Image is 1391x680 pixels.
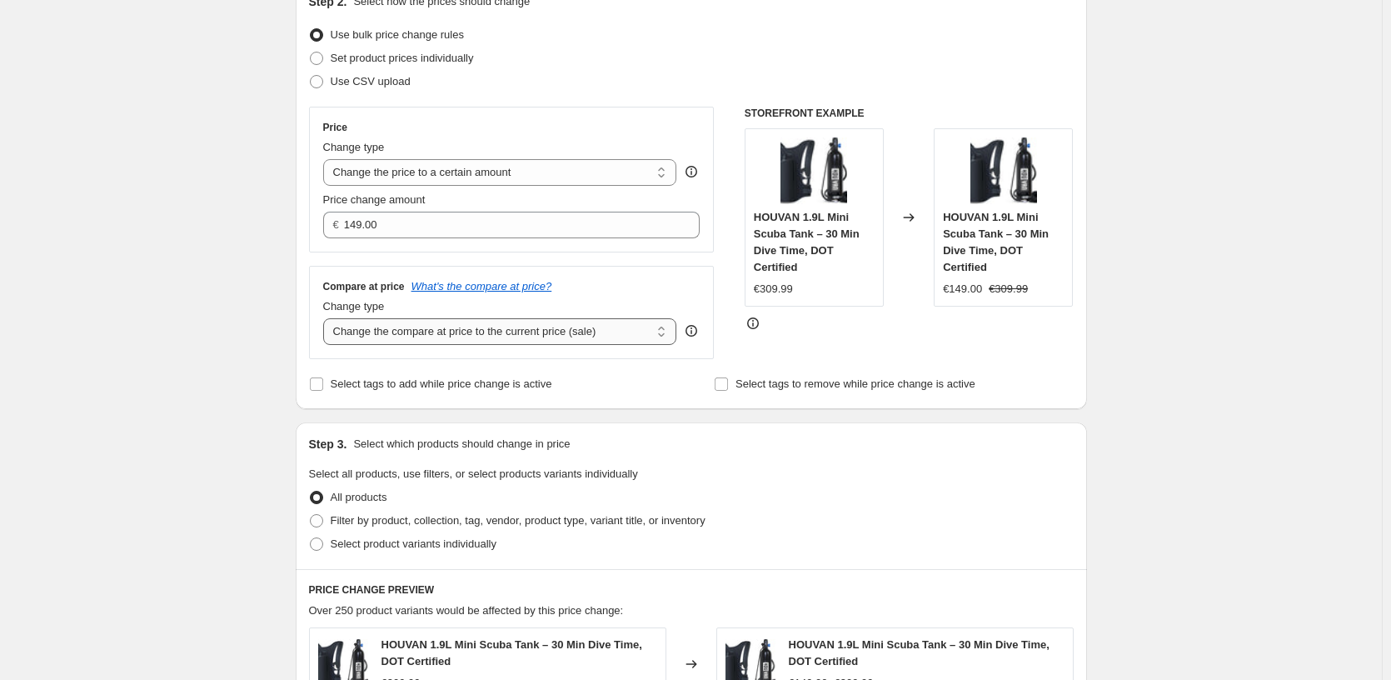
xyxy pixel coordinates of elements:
[323,141,385,153] span: Change type
[754,281,793,297] div: €309.99
[331,514,705,527] span: Filter by product, collection, tag, vendor, product type, variant title, or inventory
[323,121,347,134] h3: Price
[309,467,638,480] span: Select all products, use filters, or select products variants individually
[331,491,387,503] span: All products
[943,211,1049,273] span: HOUVAN 1.9L Mini Scuba Tank – 30 Min Dive Time, DOT Certified
[331,28,464,41] span: Use bulk price change rules
[745,107,1074,120] h6: STOREFRONT EXAMPLE
[789,638,1049,667] span: HOUVAN 1.9L Mini Scuba Tank – 30 Min Dive Time, DOT Certified
[411,280,552,292] button: What's the compare at price?
[754,211,860,273] span: HOUVAN 1.9L Mini Scuba Tank – 30 Min Dive Time, DOT Certified
[323,300,385,312] span: Change type
[309,436,347,452] h2: Step 3.
[331,52,474,64] span: Set product prices individually
[989,281,1028,297] strike: €309.99
[331,75,411,87] span: Use CSV upload
[970,137,1037,204] img: 61dREeHmGIL._AC_SX679_80x.jpg
[323,193,426,206] span: Price change amount
[353,436,570,452] p: Select which products should change in price
[331,377,552,390] span: Select tags to add while price change is active
[683,322,700,339] div: help
[323,280,405,293] h3: Compare at price
[344,212,675,238] input: 80.00
[943,281,982,297] div: €149.00
[331,537,496,550] span: Select product variants individually
[381,638,642,667] span: HOUVAN 1.9L Mini Scuba Tank – 30 Min Dive Time, DOT Certified
[683,163,700,180] div: help
[333,218,339,231] span: €
[309,583,1074,597] h6: PRICE CHANGE PREVIEW
[735,377,975,390] span: Select tags to remove while price change is active
[309,604,624,617] span: Over 250 product variants would be affected by this price change:
[780,137,847,204] img: 61dREeHmGIL._AC_SX679_80x.jpg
